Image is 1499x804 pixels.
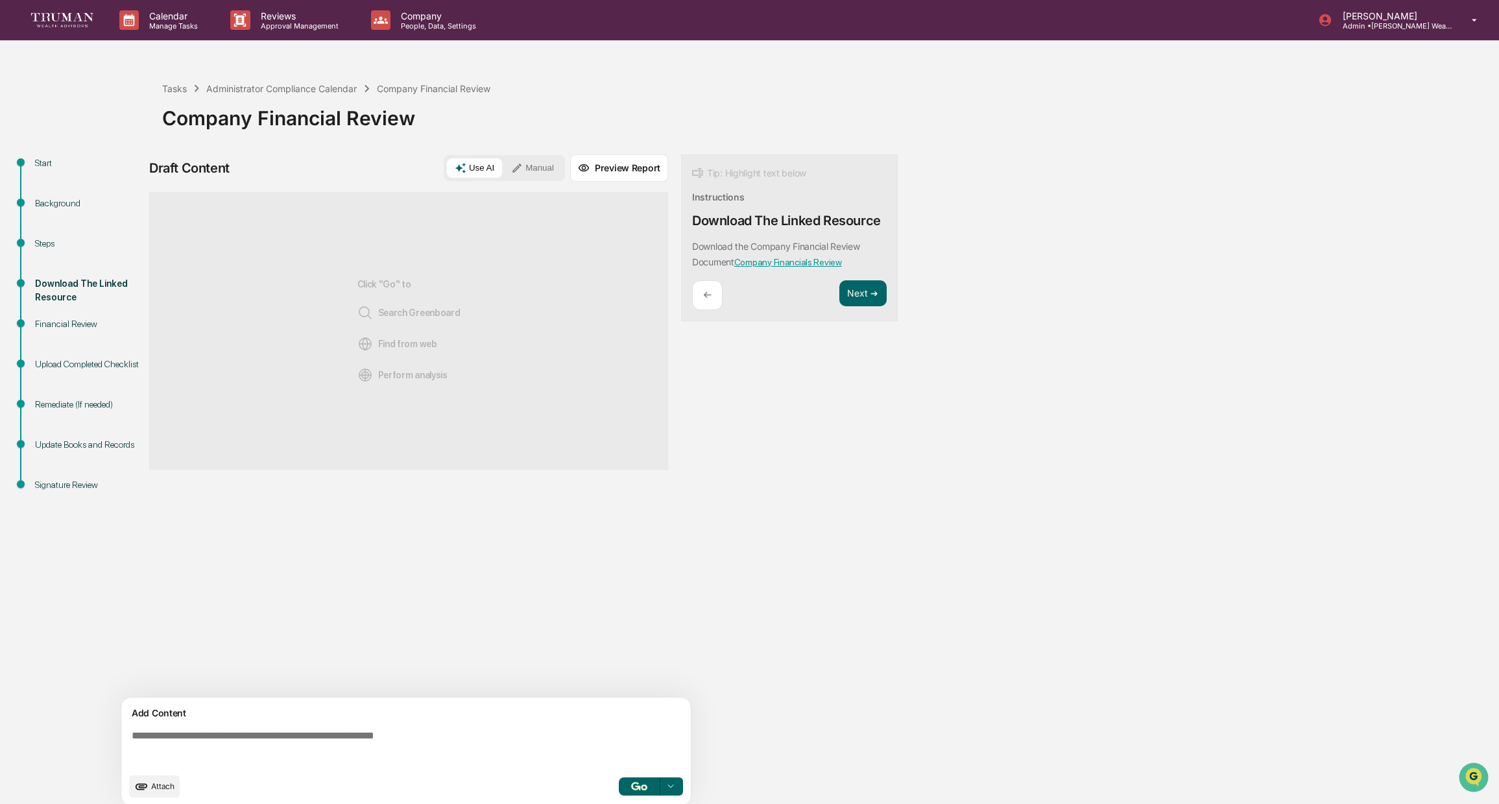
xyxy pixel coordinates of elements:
[570,154,668,182] button: Preview Report
[13,165,23,175] div: 🖐️
[692,213,881,228] div: Download The Linked Resource
[162,96,1493,130] div: Company Financial Review
[35,317,141,331] div: Financial Review
[357,305,461,321] span: Search Greenboard
[26,188,82,201] span: Data Lookup
[250,21,345,30] p: Approval Management
[35,398,141,411] div: Remediate (If needed)
[1332,10,1453,21] p: [PERSON_NAME]
[357,305,373,321] img: Search
[44,112,164,123] div: We're available if you need us!
[139,10,204,21] p: Calendar
[35,277,141,304] div: Download The Linked Resource
[89,158,166,182] a: 🗄️Attestations
[221,103,236,119] button: Start new chat
[631,782,647,790] img: Go
[250,10,345,21] p: Reviews
[129,220,157,230] span: Pylon
[357,336,373,352] img: Web
[377,83,490,94] div: Company Financial Review
[13,189,23,200] div: 🔎
[162,83,187,94] div: Tasks
[35,478,141,492] div: Signature Review
[8,183,87,206] a: 🔎Data Lookup
[35,237,141,250] div: Steps
[129,775,180,798] button: upload document
[703,289,712,301] p: ←
[26,164,84,177] span: Preclearance
[149,160,230,176] div: Draft Content
[107,164,161,177] span: Attestations
[129,705,683,721] div: Add Content
[151,781,174,791] span: Attach
[91,219,157,230] a: Powered byPylon
[35,438,141,452] div: Update Books and Records
[8,158,89,182] a: 🖐️Preclearance
[13,27,236,48] p: How can we help?
[734,257,842,267] a: Company Financials Review
[35,156,141,170] div: Start
[13,99,36,123] img: 1746055101610-c473b297-6a78-478c-a979-82029cc54cd1
[357,336,437,352] span: Find from web
[692,165,806,181] div: Tip: Highlight text below
[839,280,887,307] button: Next ➔
[692,241,860,267] p: Download the Company Financial Review Document
[31,13,93,27] img: logo
[35,197,141,210] div: Background
[390,10,483,21] p: Company
[206,83,357,94] div: Administrator Compliance Calendar
[357,213,461,448] div: Click "Go" to
[1457,761,1493,796] iframe: Open customer support
[139,21,204,30] p: Manage Tasks
[35,358,141,371] div: Upload Completed Checklist
[692,191,745,202] div: Instructions
[390,21,483,30] p: People, Data, Settings
[1332,21,1453,30] p: Admin • [PERSON_NAME] Wealth
[94,165,104,175] div: 🗄️
[357,367,373,383] img: Analysis
[357,367,448,383] span: Perform analysis
[619,777,660,796] button: Go
[44,99,213,112] div: Start new chat
[503,158,562,178] button: Manual
[447,158,502,178] button: Use AI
